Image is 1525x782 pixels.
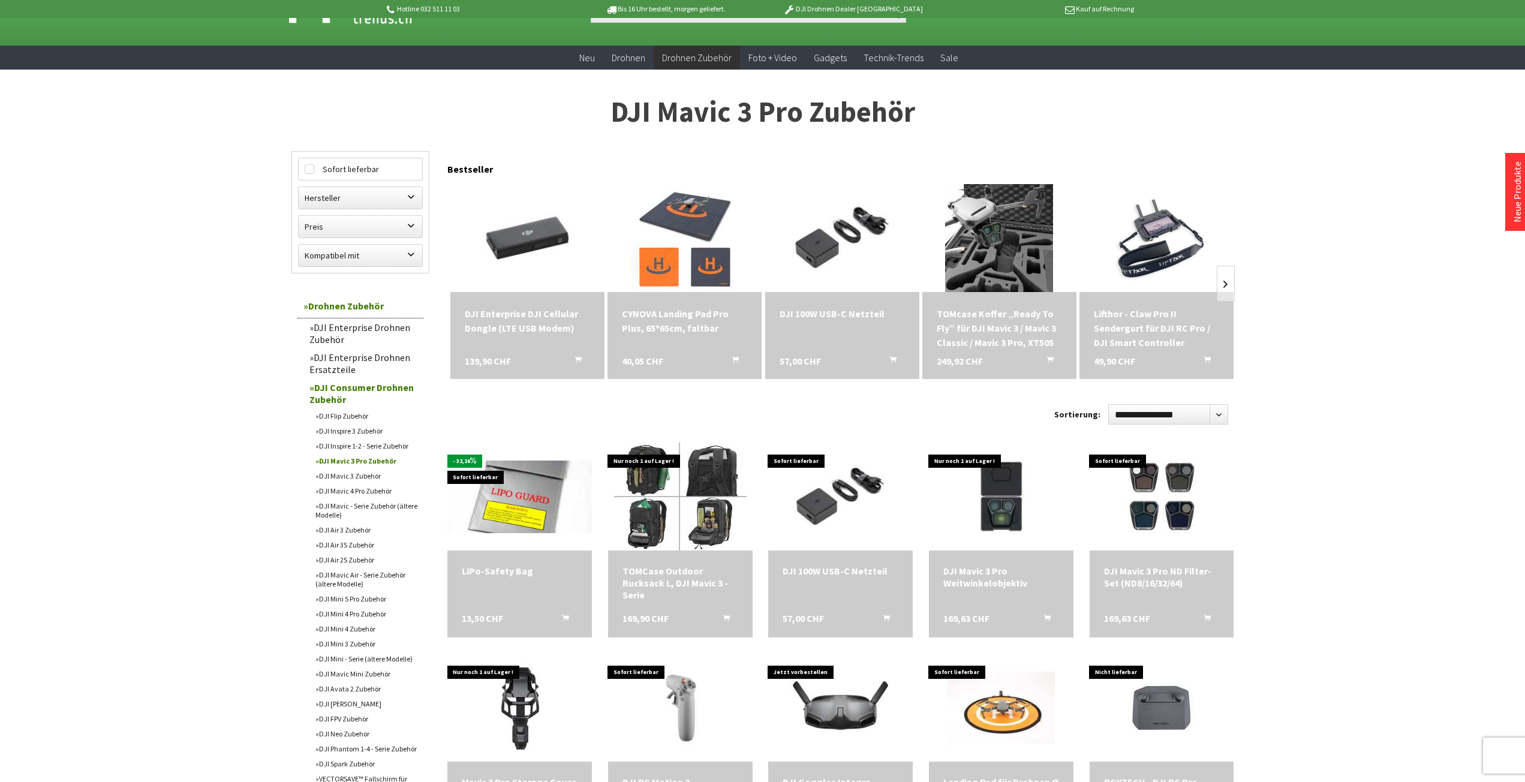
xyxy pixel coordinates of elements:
[299,187,422,209] label: Hersteller
[1094,443,1229,551] img: DJI Mavic 3 Pro ND Filter-Set (ND8/16/32/64)
[943,565,1059,589] a: DJI Mavic 3 Pro Weitwinkelobjektiv 169,63 CHF In den Warenkorb
[309,681,423,696] a: DJI Avata 2 Zubehör
[309,726,423,741] a: DJI Neo Zubehör
[309,711,423,726] a: DJI FPV Zubehör
[303,318,423,348] a: DJI Enterprise Drohnen Zubehör
[603,46,654,70] a: Drohnen
[452,654,587,762] img: Mavic 3 Pro Storage Cover
[309,552,423,567] a: DJI Air 2S Zubehör
[1511,161,1523,222] a: Neue Produkte
[309,621,423,636] a: DJI Mini 4 Zubehör
[1029,612,1058,628] button: In den Warenkorb
[780,306,905,321] a: DJI 100W USB-C Netzteil 57,00 CHF In den Warenkorb
[934,443,1069,551] img: DJI Mavic 3 Pro Weitwinkelobjektiv
[1189,612,1218,628] button: In den Warenkorb
[309,408,423,423] a: DJI Flip Zubehör
[572,2,759,16] p: Bis 16 Uhr bestellt, morgen geliefert.
[299,158,422,180] label: Sofort lieferbar
[612,52,645,64] span: Drohnen
[465,306,590,335] div: DJI Enterprise DJI Cellular Dongle (LTE USB Modem)
[309,606,423,621] a: DJI Mini 4 Pro Zubehör
[937,306,1062,350] a: TOMcase Koffer „Ready To Fly” für DJI Mavic 3 / Mavic 3 Classic / Mavic 3 Pro, XT505 249,92 CHF I...
[309,741,423,756] a: DJI Phantom 1-4 - Serie Zubehör
[309,498,423,522] a: DJI Mavic - Serie Zubehör (ältere Modelle)
[1054,405,1100,424] label: Sortierung:
[309,591,423,606] a: DJI Mini 5 Pro Zubehör
[309,453,423,468] a: DJI Mavic 3 Pro Zubehör
[297,294,423,318] a: Drohnen Zubehör
[309,438,423,453] a: DJI Inspire 1-2 - Serie Zubehör
[299,216,422,237] label: Preis
[864,52,924,64] span: Technik-Trends
[631,184,739,292] img: CYNOVA Landing Pad Pro Plus, 65*65cm, faltbar
[385,2,572,16] p: Hotline 032 511 11 03
[303,348,423,378] a: DJI Enterprise Drohnen Ersatzteile
[662,52,732,64] span: Drohnen Zubehör
[309,651,423,666] a: DJI Mini - Serie (ältere Modelle)
[309,468,423,483] a: DJI Mavic 3 Zubehör
[1104,565,1220,589] div: DJI Mavic 3 Pro ND Filter-Set (ND8/16/32/64)
[1094,306,1219,350] a: Lifthor - Claw Pro II Sendergurt für DJI RC Pro / DJI Smart Controller 49,90 CHF In den Warenkorb
[1097,184,1216,292] img: Lifthor - Claw Pro II Sendergurt für DJI RC Pro / DJI Smart Controller
[937,354,983,368] span: 249,92 CHF
[1104,565,1220,589] a: DJI Mavic 3 Pro ND Filter-Set (ND8/16/32/64) 169,63 CHF In den Warenkorb
[622,306,747,335] a: CYNOVA Landing Pad Pro Plus, 65*65cm, faltbar 40,05 CHF In den Warenkorb
[765,187,919,289] img: DJI 100W USB-C Netzteil
[654,46,740,70] a: Drohnen Zubehör
[608,660,753,756] img: DJI RC Motion 2
[947,654,1055,762] img: Landing Pad für Drohnen Ø 55 cm
[768,449,913,545] img: DJI 100W USB-C Netzteil
[462,565,577,577] a: LiPo-Safety Bag 13,50 CHF In den Warenkorb
[780,354,821,368] span: 57,00 CHF
[932,46,967,70] a: Sale
[571,46,603,70] a: Neu
[768,660,913,756] img: DJI Goggles Integra
[780,306,905,321] div: DJI 100W USB-C Netzteil
[622,565,738,601] a: TOMCase Outdoor Rucksack L, DJI Mavic 3 -Serie 169,90 CHF In den Warenkorb
[740,46,805,70] a: Foto + Video
[783,565,898,577] a: DJI 100W USB-C Netzteil 57,00 CHF In den Warenkorb
[579,52,595,64] span: Neu
[309,636,423,651] a: DJI Mini 3 Zubehör
[783,612,824,624] span: 57,00 CHF
[465,306,590,335] a: DJI Enterprise DJI Cellular Dongle (LTE USB Modem) 139,90 CHF In den Warenkorb
[309,567,423,591] a: DJI Mavic Air - Serie Zubehör (ältere Modelle)
[783,565,898,577] div: DJI 100W USB-C Netzteil
[868,612,897,628] button: In den Warenkorb
[943,565,1059,589] div: DJI Mavic 3 Pro Weitwinkelobjektiv
[805,46,855,70] a: Gadgets
[447,151,1234,181] div: Bestseller
[462,612,503,624] span: 13,50 CHF
[940,52,958,64] span: Sale
[450,187,604,289] img: DJI Enterprise DJI Cellular Dongle (LTE USB Modem)
[560,354,589,369] button: In den Warenkorb
[1108,654,1216,762] img: PGYTECH - DJI RC Pro Schutzhülle
[303,378,423,408] a: DJI Consumer Drohnen Zubehör
[548,612,576,628] button: In den Warenkorb
[937,306,1062,350] div: TOMcase Koffer „Ready To Fly” für DJI Mavic 3 / Mavic 3 Classic / Mavic 3 Pro, XT505
[462,565,577,577] div: LiPo-Safety Bag
[622,354,663,368] span: 40,05 CHF
[947,2,1134,16] p: Kauf auf Rechnung
[299,245,422,266] label: Kompatibel mit
[1032,354,1061,369] button: In den Warenkorb
[622,306,747,335] div: CYNOVA Landing Pad Pro Plus, 65*65cm, faltbar
[943,612,989,624] span: 169,63 CHF
[717,354,746,369] button: In den Warenkorb
[1094,354,1135,368] span: 49,90 CHF
[622,612,669,624] span: 169,90 CHF
[1104,612,1150,624] span: 169,63 CHF
[708,612,737,628] button: In den Warenkorb
[465,354,511,368] span: 139,90 CHF
[309,537,423,552] a: DJI Air 3S Zubehör
[309,666,423,681] a: DJI Mavic Mini Zubehör
[309,522,423,537] a: DJI Air 3 Zubehör
[309,756,423,771] a: DJI Spark Zubehör
[622,565,738,601] div: TOMCase Outdoor Rucksack L, DJI Mavic 3 -Serie
[1189,354,1218,369] button: In den Warenkorb
[309,696,423,711] a: DJI [PERSON_NAME]
[875,354,904,369] button: In den Warenkorb
[945,184,1053,292] img: TOMcase Koffer „Ready To Fly” für DJI Mavic 3 / Mavic 3 Classic / Mavic 3 Pro, XT505
[814,52,847,64] span: Gadgets
[309,423,423,438] a: DJI Inspire 3 Zubehör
